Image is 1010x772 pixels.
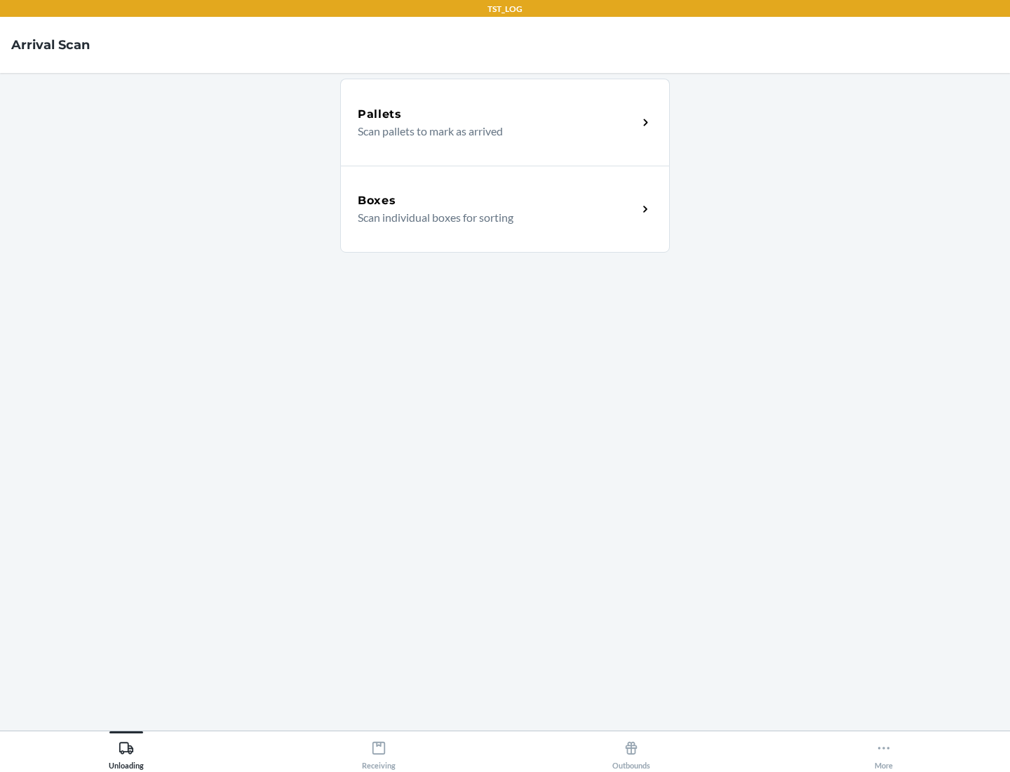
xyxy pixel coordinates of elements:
p: Scan pallets to mark as arrived [358,123,626,140]
button: Receiving [252,731,505,770]
p: TST_LOG [487,3,523,15]
div: More [875,735,893,770]
h4: Arrival Scan [11,36,90,54]
p: Scan individual boxes for sorting [358,209,626,226]
a: BoxesScan individual boxes for sorting [340,166,670,253]
div: Unloading [109,735,144,770]
div: Outbounds [612,735,650,770]
button: More [757,731,1010,770]
h5: Boxes [358,192,396,209]
h5: Pallets [358,106,402,123]
button: Outbounds [505,731,757,770]
div: Receiving [362,735,396,770]
a: PalletsScan pallets to mark as arrived [340,79,670,166]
